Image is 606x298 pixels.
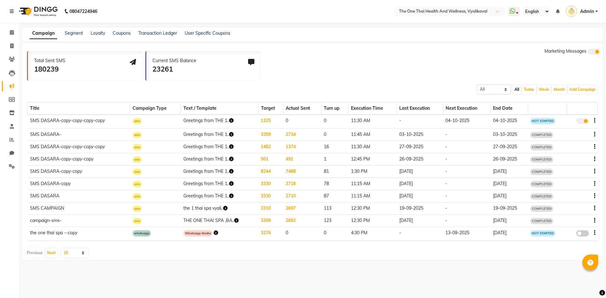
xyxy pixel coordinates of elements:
td: 11:45 AM [348,128,397,141]
th: Campaign Type [130,102,181,115]
span: sms [133,132,142,138]
b: 08047224946 [69,3,97,20]
td: 1482 [258,141,283,153]
span: COMPLETED [530,156,553,163]
td: 27-09-2025 [397,141,443,153]
td: 2710 [283,190,321,202]
td: SMS DASARA- [27,128,130,141]
td: 0 [321,114,348,128]
th: Execution Time [348,102,397,115]
td: 0 [321,227,348,241]
span: NOT STARTED [530,230,555,237]
td: - [443,202,490,214]
td: [DATE] [397,178,443,190]
td: - [443,190,490,202]
td: - [443,165,490,178]
td: 12:30 PM [348,214,397,227]
div: Total Sent SMS [34,57,65,64]
img: logo [16,3,59,20]
td: [DATE] [490,227,528,241]
td: 12:30 PM [348,202,397,214]
div: 23261 [152,64,196,74]
button: Week [537,85,551,94]
span: COMPLETED [530,206,553,212]
td: 12:45 PM [348,153,397,165]
td: 3310 [258,202,283,214]
th: Turn up [321,102,348,115]
td: 11:30 AM [348,114,397,128]
span: COMPLETED [530,169,553,175]
th: End Date [490,102,528,115]
td: 04-10-2025 [490,114,528,128]
td: SMS DASARA-copy [27,178,130,190]
span: COMPLETED [530,144,553,150]
td: 11:15 AM [348,190,397,202]
th: Actual Sent [283,102,321,115]
th: Target [258,102,283,115]
td: - [397,114,443,128]
td: Greetings from THE 1.. [181,128,258,141]
span: sms [133,193,142,200]
td: 03-10-2025 [397,128,443,141]
td: 1374 [283,141,321,153]
td: - [443,178,490,190]
th: Title [27,102,130,115]
td: 1:30 PM [348,165,397,178]
td: the one thai spa --copy [27,227,130,241]
td: 7488 [283,165,321,178]
td: - [443,128,490,141]
div: 180239 [34,64,65,74]
button: Next [45,248,57,257]
td: 87 [321,190,348,202]
span: Whatsapp Media [183,230,212,237]
img: Admin [566,6,577,17]
td: - [443,141,490,153]
td: 3276 [258,227,283,241]
a: Segment [65,30,83,36]
td: Greetings from THE 1.. [181,190,258,202]
span: NOT STARTED [530,118,555,124]
td: 0 [283,227,321,241]
td: the 1 thai spa vyali.. [181,202,258,214]
td: SMS DASARA-copy-copy-copy-copy [27,114,130,128]
td: - [443,214,490,227]
td: 26-09-2025 [490,153,528,165]
td: [DATE] [490,165,528,178]
button: Month [552,85,567,94]
td: SMS CAMPAIGN [27,202,130,214]
button: Today [522,85,536,94]
td: 3330 [258,190,283,202]
td: 26-09-2025 [397,153,443,165]
span: sms [133,156,142,163]
span: sms [133,118,142,124]
td: 2697 [283,202,321,214]
td: 123 [321,214,348,227]
a: Coupons [113,30,131,36]
td: THE ONE THAI SPA ,BA.. [181,214,258,227]
td: 81 [321,165,348,178]
button: Add Campaign [568,85,597,94]
a: Campaign [30,28,57,39]
td: SMS DASARA-copy-copy-copy-copy [27,141,130,153]
span: whatsapp [133,230,151,237]
button: All [513,85,521,94]
td: [DATE] [397,190,443,202]
td: 16 [321,141,348,153]
a: Transaction Ledger [138,30,177,36]
span: sms [133,144,142,150]
td: 8244 [258,165,283,178]
td: campaign-sms- [27,214,130,227]
span: sms [133,206,142,212]
td: 3309 [258,214,283,227]
th: Text / Template [181,102,258,115]
td: 1325 [258,114,283,128]
span: COMPLETED [530,181,553,187]
span: sms [133,169,142,175]
span: COMPLETED [530,132,553,138]
td: SMS DASARA [27,190,130,202]
td: 2716 [283,178,321,190]
td: 19-09-2025 [397,202,443,214]
span: COMPLETED [530,193,553,200]
a: Loyalty [91,30,105,36]
td: Greetings from THE 1.. [181,153,258,165]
